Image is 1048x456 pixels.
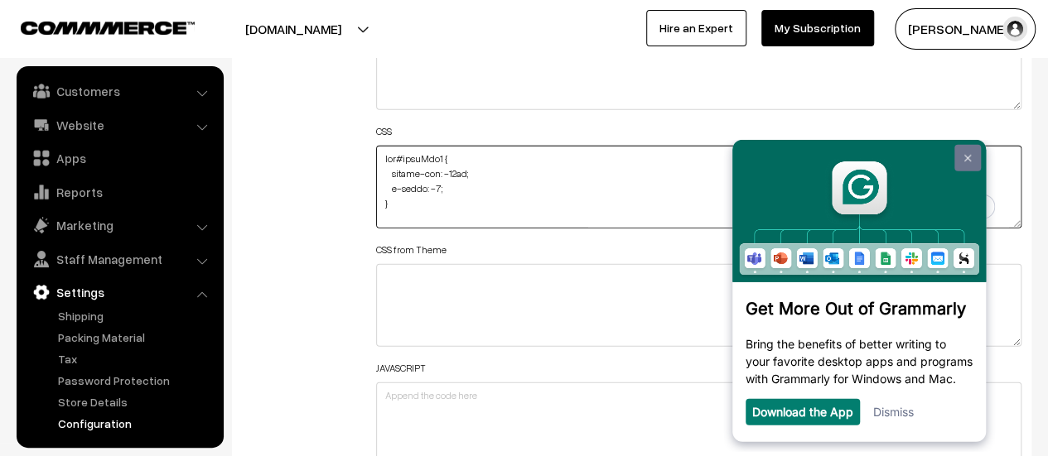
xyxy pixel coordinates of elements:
[54,350,218,367] a: Tax
[21,277,218,307] a: Settings
[1002,17,1027,41] img: user
[21,143,218,173] a: Apps
[21,210,218,240] a: Marketing
[376,124,392,139] label: CSS
[54,307,218,324] a: Shipping
[54,372,218,389] a: Password Protection
[21,22,195,34] img: COMMMERCE
[21,244,218,274] a: Staff Management
[29,265,130,279] a: Download the App
[9,10,263,142] img: af35a06179674c1cb74dfc9bfc04bd1d-image-3.png
[895,8,1036,50] button: [PERSON_NAME]
[22,159,249,179] h3: Get More Out of Grammarly
[54,393,218,410] a: Store Details
[376,361,426,376] label: JAVASCRIPT
[54,329,218,346] a: Packing Material
[241,15,248,22] img: close_x_white.png
[376,146,1021,228] textarea: To enrich screen reader interactions, please activate Accessibility in Grammarly extension settings
[187,8,399,50] button: [DOMAIN_NAME]
[761,10,874,46] a: My Subscription
[54,415,218,432] a: Configuration
[150,265,191,279] a: Dismiss
[21,76,218,106] a: Customers
[376,242,447,257] label: CSS from Theme
[21,17,166,36] a: COMMMERCE
[646,10,746,46] a: Hire an Expert
[21,177,218,207] a: Reports
[21,110,218,140] a: Website
[22,195,249,247] p: Bring the benefits of better writing to your favorite desktop apps and programs with Grammarly fo...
